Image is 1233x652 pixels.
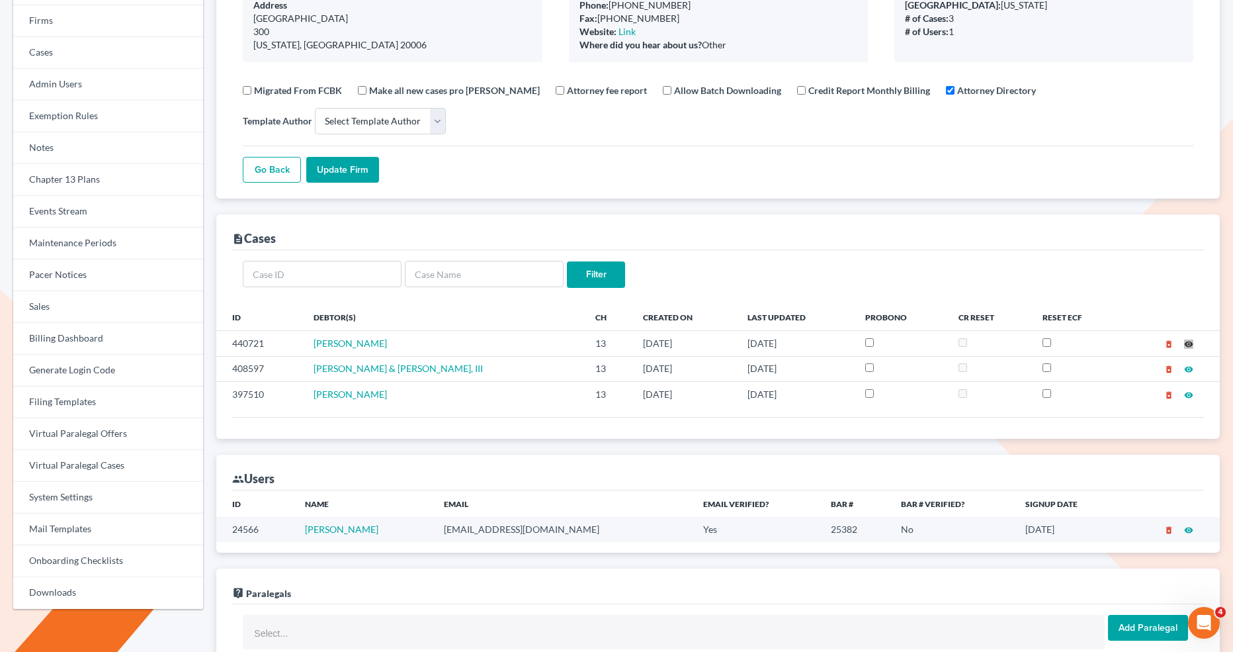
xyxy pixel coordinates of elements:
td: No [890,517,1015,541]
a: Admin Users [13,69,203,101]
a: Downloads [13,577,203,609]
i: delete_forever [1164,391,1173,400]
th: Reset ECF [1032,304,1122,330]
a: Billing Dashboard [13,323,203,355]
b: Where did you hear about us? [579,39,702,50]
a: Onboarding Checklists [13,545,203,577]
i: live_help [232,587,244,599]
b: Website: [579,26,616,37]
input: Filter [567,261,625,288]
i: visibility [1184,340,1193,349]
i: delete_forever [1164,365,1173,374]
td: [DATE] [737,356,855,381]
a: Maintenance Periods [13,228,203,259]
th: Debtor(s) [303,304,585,330]
th: ProBono [855,304,948,330]
a: Generate Login Code [13,355,203,387]
input: Case Name [405,261,564,287]
td: [DATE] [737,381,855,406]
td: [DATE] [737,331,855,356]
th: ID [216,490,294,517]
td: [DATE] [632,356,737,381]
td: 13 [585,356,633,381]
a: Cases [13,37,203,69]
th: Bar # [820,490,890,517]
a: Filing Templates [13,387,203,418]
a: [PERSON_NAME] [314,389,387,400]
span: Paralegals [246,588,291,599]
div: Users [232,471,275,487]
div: [PHONE_NUMBER] [579,12,857,25]
th: Created On [632,304,737,330]
a: delete_forever [1164,363,1173,374]
td: [EMAIL_ADDRESS][DOMAIN_NAME] [433,517,693,541]
a: visibility [1184,338,1193,349]
div: [GEOGRAPHIC_DATA] [253,12,531,25]
a: delete_forever [1164,389,1173,400]
td: 408597 [216,356,302,381]
b: Fax: [579,13,597,24]
a: delete_forever [1164,524,1173,535]
th: ID [216,304,302,330]
i: delete_forever [1164,340,1173,349]
div: 1 [905,25,1183,38]
i: description [232,233,244,245]
i: delete_forever [1164,526,1173,535]
td: Yes [693,517,820,541]
label: Template Author [243,114,312,128]
a: Exemption Rules [13,101,203,132]
label: Attorney Directory [957,83,1036,97]
label: Make all new cases pro [PERSON_NAME] [369,83,540,97]
td: [DATE] [632,381,737,406]
label: Migrated From FCBK [254,83,342,97]
th: Name [294,490,433,517]
th: Ch [585,304,633,330]
div: Other [579,38,857,52]
a: Link [618,26,636,37]
th: CR Reset [948,304,1032,330]
b: # of Users: [905,26,949,37]
b: # of Cases: [905,13,949,24]
a: visibility [1184,363,1193,374]
td: 24566 [216,517,294,541]
a: delete_forever [1164,338,1173,349]
th: Email Verified? [693,490,820,517]
label: Attorney fee report [567,83,647,97]
td: 440721 [216,331,302,356]
a: Virtual Paralegal Offers [13,418,203,450]
td: [DATE] [632,331,737,356]
th: Email [433,490,693,517]
div: 3 [905,12,1183,25]
div: 300 [253,25,531,38]
i: visibility [1184,526,1193,535]
iframe: Intercom live chat [1188,607,1220,639]
div: [US_STATE], [GEOGRAPHIC_DATA] 20006 [253,38,531,52]
th: Last Updated [737,304,855,330]
input: Add Paralegal [1108,615,1188,641]
td: [DATE] [1015,517,1123,541]
a: visibility [1184,524,1193,535]
a: Virtual Paralegal Cases [13,450,203,482]
td: 13 [585,381,633,406]
a: [PERSON_NAME] & [PERSON_NAME], III [314,363,483,374]
a: Chapter 13 Plans [13,164,203,196]
a: Sales [13,291,203,323]
th: Signup Date [1015,490,1123,517]
i: visibility [1184,365,1193,374]
label: Credit Report Monthly Billing [808,83,930,97]
span: 4 [1215,607,1226,618]
a: Mail Templates [13,514,203,545]
input: Update Firm [306,157,379,183]
td: 25382 [820,517,890,541]
a: [PERSON_NAME] [314,338,387,349]
a: System Settings [13,482,203,514]
a: [PERSON_NAME] [305,524,378,535]
a: Notes [13,132,203,164]
a: visibility [1184,389,1193,400]
a: Events Stream [13,196,203,228]
div: Cases [232,230,276,246]
a: Pacer Notices [13,259,203,291]
a: Firms [13,5,203,37]
a: Go Back [243,157,301,183]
